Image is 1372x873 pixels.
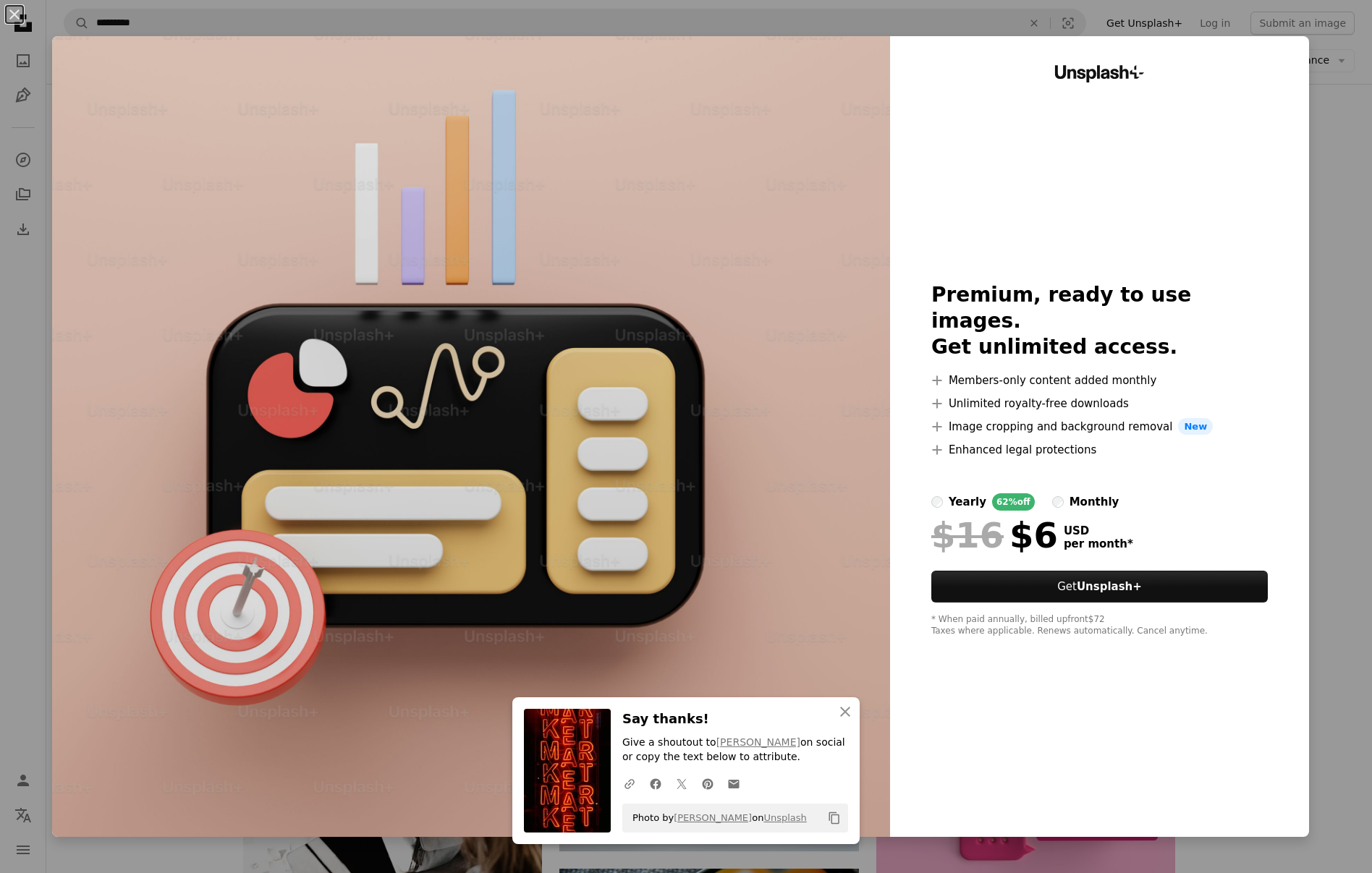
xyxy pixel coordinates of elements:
[695,769,721,798] a: Share on Pinterest
[1052,496,1064,508] input: monthly
[931,496,943,508] input: yearly62%off
[931,516,1004,554] span: $16
[721,769,747,798] a: Share over email
[1178,418,1213,435] span: New
[674,812,752,823] a: [PERSON_NAME]
[643,769,669,798] a: Share on Facebook
[931,571,1268,602] button: GetUnsplash+
[931,395,1268,412] li: Unlimited royalty-free downloads
[1064,524,1133,537] span: USD
[669,769,695,798] a: Share on Twitter
[1077,580,1142,593] strong: Unsplash+
[931,372,1268,389] li: Members-only content added monthly
[763,812,806,823] a: Unsplash
[1070,493,1119,511] div: monthly
[622,709,848,730] h3: Say thanks!
[949,493,986,511] div: yearly
[931,418,1268,435] li: Image cropping and background removal
[716,736,800,748] a: [PERSON_NAME]
[931,441,1268,459] li: Enhanced legal protections
[1064,537,1133,550] span: per month *
[822,806,847,830] button: Copy to clipboard
[931,614,1268,637] div: * When paid annually, billed upfront $72 Taxes where applicable. Renews automatically. Cancel any...
[992,493,1035,511] div: 62% off
[625,806,807,830] span: Photo by on
[931,516,1058,554] div: $6
[622,736,848,765] p: Give a shoutout to on social or copy the text below to attribute.
[931,282,1268,360] h2: Premium, ready to use images. Get unlimited access.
